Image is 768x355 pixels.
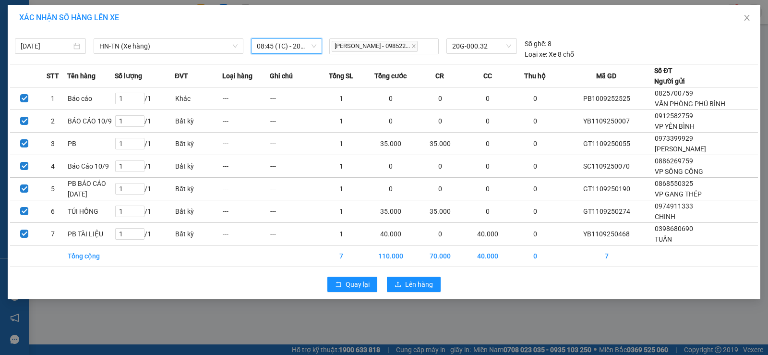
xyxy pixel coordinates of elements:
[232,43,238,49] span: down
[222,223,270,245] td: ---
[655,135,693,142] span: 0973399929
[317,223,365,245] td: 1
[559,178,654,200] td: GT1109250190
[175,178,222,200] td: Bất kỳ
[559,110,654,133] td: YB1109250007
[270,223,317,245] td: ---
[464,223,511,245] td: 40.000
[317,133,365,155] td: 1
[743,14,751,22] span: close
[655,168,703,175] span: VP SÔNG CÔNG
[395,281,401,289] span: upload
[332,41,418,52] span: [PERSON_NAME] - 098522...
[435,71,444,81] span: CR
[19,13,119,22] span: XÁC NHẬN SỐ HÀNG LÊN XE
[270,110,317,133] td: ---
[365,178,416,200] td: 0
[655,122,695,130] span: VP YÊN BÌNH
[512,223,559,245] td: 0
[464,110,511,133] td: 0
[655,100,725,108] span: VĂN PHÒNG PHÚ BÌNH
[38,87,67,110] td: 1
[67,200,115,223] td: TÚI HỒNG
[115,223,175,245] td: / 1
[270,155,317,178] td: ---
[67,245,115,267] td: Tổng cộng
[416,133,464,155] td: 35.000
[365,133,416,155] td: 35.000
[464,245,511,267] td: 40.000
[222,178,270,200] td: ---
[270,71,293,81] span: Ghi chú
[67,133,115,155] td: PB
[365,155,416,178] td: 0
[525,49,547,60] span: Loại xe:
[654,65,685,86] div: Số ĐT Người gửi
[317,87,365,110] td: 1
[99,39,238,53] span: HN-TN (Xe hàng)
[270,133,317,155] td: ---
[175,223,222,245] td: Bất kỳ
[512,110,559,133] td: 0
[270,87,317,110] td: ---
[483,71,492,81] span: CC
[115,71,142,81] span: Số lượng
[374,71,407,81] span: Tổng cước
[222,155,270,178] td: ---
[512,155,559,178] td: 0
[365,110,416,133] td: 0
[655,145,706,153] span: [PERSON_NAME]
[559,155,654,178] td: SC1109250070
[655,180,693,187] span: 0868550325
[115,110,175,133] td: / 1
[257,39,316,53] span: 08:45 (TC) - 20G-000.32
[559,245,654,267] td: 7
[175,87,222,110] td: Khác
[416,245,464,267] td: 70.000
[327,277,377,292] button: rollbackQuay lại
[559,133,654,155] td: GT1109250055
[317,110,365,133] td: 1
[512,133,559,155] td: 0
[21,41,72,51] input: 11/09/2025
[317,245,365,267] td: 7
[365,245,416,267] td: 110.000
[524,71,546,81] span: Thu hộ
[346,279,370,290] span: Quay lại
[559,200,654,223] td: GT1109250274
[416,155,464,178] td: 0
[365,223,416,245] td: 40.000
[115,178,175,200] td: / 1
[655,190,702,198] span: VP GANG THÉP
[416,110,464,133] td: 0
[655,213,675,220] span: CHINH
[655,225,693,233] span: 0398680690
[596,71,616,81] span: Mã GD
[464,87,511,110] td: 0
[559,87,654,110] td: PB1009252525
[655,202,693,210] span: 0974911333
[655,89,693,97] span: 0825700759
[38,178,67,200] td: 5
[464,133,511,155] td: 0
[115,133,175,155] td: / 1
[67,71,96,81] span: Tên hàng
[365,87,416,110] td: 0
[525,38,552,49] div: 8
[115,200,175,223] td: / 1
[67,178,115,200] td: PB BÁO CÁO [DATE]
[175,155,222,178] td: Bất kỳ
[655,112,693,120] span: 0912582759
[335,281,342,289] span: rollback
[464,200,511,223] td: 0
[270,200,317,223] td: ---
[416,87,464,110] td: 0
[416,200,464,223] td: 35.000
[38,200,67,223] td: 6
[317,200,365,223] td: 1
[405,279,433,290] span: Lên hàng
[175,133,222,155] td: Bất kỳ
[222,87,270,110] td: ---
[525,49,574,60] div: Xe 8 chỗ
[67,110,115,133] td: BÁO CÁO 10/9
